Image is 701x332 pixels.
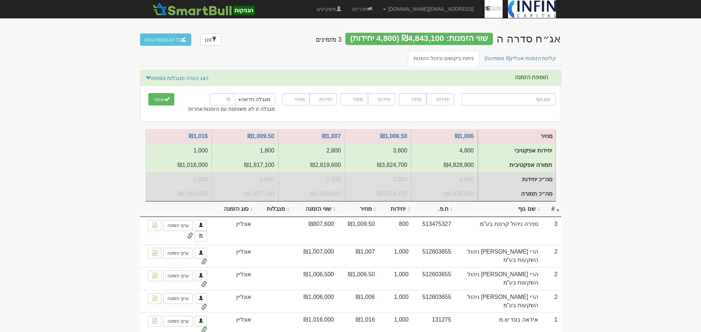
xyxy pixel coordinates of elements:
[426,93,454,105] input: יחידות
[247,133,274,139] a: ₪1,009.50
[212,158,278,172] td: תמורה אפקטיבית
[479,51,562,66] a: קליטת הזמנות אונליין(0 ממתינות)
[200,33,221,46] a: סנן
[412,267,455,290] td: 512603655
[378,217,412,245] td: 800
[478,158,556,173] td: תמורה אפקטיבית
[140,33,192,46] button: כל ההזמנות הוזנו
[163,220,193,231] a: ערוך הזמנה
[152,250,158,256] img: pdf-file-icon.png
[152,318,158,324] img: pdf-file-icon.png
[211,217,255,245] td: אונליין
[408,51,480,66] a: ניתוח ביקושים וניהול הזמנות
[211,201,255,217] th: סוג הזמנה: activate to sort column ascending
[212,144,278,158] td: יחידות אפקטיבי
[368,93,395,105] input: יחידות
[310,93,337,105] input: יחידות
[455,267,542,290] td: הרי [PERSON_NAME] ניהול השקעות בע"מ
[455,133,474,139] a: ₪1,006
[478,187,556,201] td: סה״כ תמורה
[345,144,412,158] td: יחידות אפקטיבי
[345,158,412,172] td: תמורה אפקטיבית
[455,201,542,217] th: שם גוף: activate to sort column ascending
[146,74,209,82] a: הצג הערה ומגבלות נוספות
[211,267,255,290] td: אונליין
[316,36,342,44] h4: 3 מזמינים
[461,93,556,105] input: שם גוף
[542,245,561,267] td: 2
[411,172,478,187] td: סה״כ יחידות
[412,201,455,217] th: ח.פ.: activate to sort column ascending
[338,245,379,267] td: ₪1,007
[152,273,158,278] img: pdf-file-icon.png
[282,93,310,105] input: מחיר
[412,290,455,313] td: 512603655
[152,295,158,301] img: pdf-file-icon.png
[211,290,255,313] td: אונליין
[411,187,478,201] td: סה״כ תמורה
[278,144,345,158] td: יחידות אפקטיבי
[292,245,338,267] td: ₪1,007,000
[542,217,561,245] td: 3
[542,201,561,217] th: #: activate to sort column ascending
[210,93,235,105] input: %
[455,217,542,245] td: ספרה ניהול קרנות בע"מ
[542,290,561,313] td: 2
[145,172,212,187] td: סה״כ יחידות
[278,187,345,201] td: סה״כ תמורה
[478,144,556,158] td: יחידות אפקטיבי
[478,129,556,144] td: מחיר
[378,201,412,217] th: יחידות: activate to sort column ascending
[345,187,412,201] td: סה״כ תמורה
[292,217,338,245] td: ₪807,600
[345,172,412,187] td: סה״כ יחידות
[412,245,455,267] td: 512603655
[292,267,338,290] td: ₪1,006,500
[542,267,561,290] td: 2
[485,55,511,61] span: (0 ממתינות)
[338,290,379,313] td: ₪1,006
[338,217,379,245] td: ₪1,009.50
[145,144,212,158] td: יחידות אפקטיבי
[378,290,412,313] td: 1,000
[148,93,174,105] button: שמור
[163,316,193,327] a: ערוך הזמנה
[189,133,208,139] a: ₪1,016
[212,187,278,201] td: סה״כ תמורה
[515,74,548,81] label: הוספת הזמנה
[278,172,345,187] td: סה״כ יחידות
[380,133,407,139] a: ₪1,006.50
[341,93,368,105] input: מחיר
[292,290,338,313] td: ₪1,006,000
[292,201,338,217] th: שווי הזמנה: activate to sort column ascending
[378,245,412,267] td: 1,000
[455,290,542,313] td: הרי [PERSON_NAME] ניהול השקעות בע"מ
[163,293,193,304] a: ערוך הזמנה
[152,222,158,228] img: pdf-file-icon.png
[411,158,478,172] td: תמורה אפקטיבית
[338,267,379,290] td: ₪1,006.50
[255,201,292,217] th: מגבלות: activate to sort column ascending
[145,158,212,172] td: תמורה אפקטיבית
[163,270,193,281] a: ערוך הזמנה
[338,201,379,217] th: מחיר: activate to sort column ascending
[163,248,193,259] a: ערוך הזמנה
[496,33,561,45] div: אנקור פרופרטיס - אג״ח (סדרה ה) - הנפקה לציבור
[188,105,275,113] label: מגבלה זו לא משותפת עם הזמנות אחרות
[478,172,556,187] td: סה״כ יחידות
[234,93,275,105] button: מגבלה חדשה
[211,245,255,267] td: אונליין
[212,172,278,187] td: סה״כ יחידות
[412,217,455,245] td: 513475327
[455,245,542,267] td: הרי [PERSON_NAME] ניהול השקעות בע"מ
[145,187,212,201] td: סה״כ תמורה
[322,133,341,139] a: ₪1,007
[151,2,257,16] img: SmartBull Logo
[199,233,203,239] img: approved-contact.svg
[345,33,493,45] div: שווי הזמנות: ₪4,843,100 (4,800 יחידות)
[278,158,345,172] td: תמורה אפקטיבית
[411,144,478,158] td: יחידות אפקטיבי
[378,267,412,290] td: 1,000
[399,93,426,105] input: מחיר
